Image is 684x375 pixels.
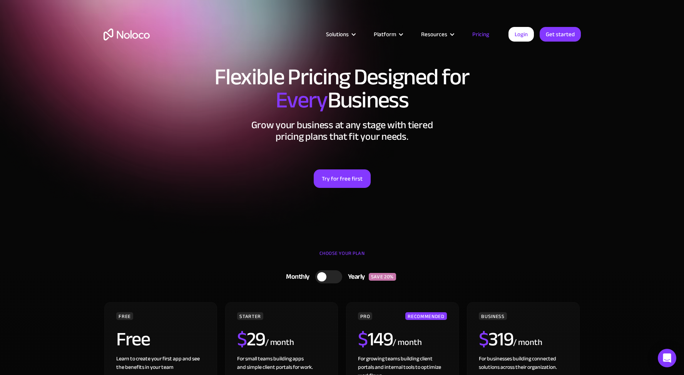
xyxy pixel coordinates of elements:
[314,169,371,188] a: Try for free first
[104,119,581,142] h2: Grow your business at any stage with tiered pricing plans that fit your needs.
[316,29,364,39] div: Solutions
[265,336,294,349] div: / month
[276,79,328,122] span: Every
[513,336,542,349] div: / month
[116,330,150,349] h2: Free
[479,312,507,320] div: BUSINESS
[421,29,447,39] div: Resources
[104,248,581,267] div: CHOOSE YOUR PLAN
[237,321,247,357] span: $
[479,330,513,349] h2: 319
[393,336,421,349] div: / month
[104,65,581,112] h1: Flexible Pricing Designed for Business
[358,321,368,357] span: $
[342,271,369,283] div: Yearly
[369,273,396,281] div: SAVE 20%
[237,330,265,349] h2: 29
[463,29,499,39] a: Pricing
[658,349,676,367] div: Open Intercom Messenger
[374,29,396,39] div: Platform
[479,321,488,357] span: $
[276,271,315,283] div: Monthly
[358,312,372,320] div: PRO
[405,312,447,320] div: RECOMMENDED
[104,28,150,40] a: home
[358,330,393,349] h2: 149
[508,27,534,42] a: Login
[237,312,263,320] div: STARTER
[326,29,349,39] div: Solutions
[411,29,463,39] div: Resources
[540,27,581,42] a: Get started
[364,29,411,39] div: Platform
[116,312,133,320] div: FREE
